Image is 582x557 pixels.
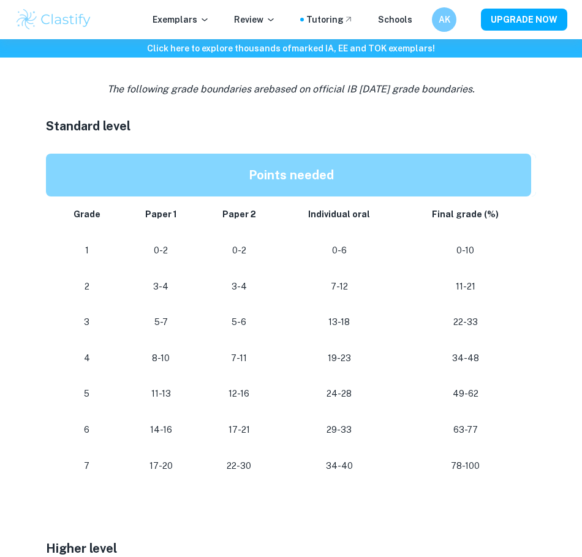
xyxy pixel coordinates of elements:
p: 24-28 [289,386,390,402]
p: 3 [61,314,113,331]
h3: Standard level [46,117,536,135]
p: 2 [61,278,113,295]
p: 19-23 [289,350,390,367]
p: 5-6 [209,314,269,331]
button: AK [432,7,456,32]
p: 6 [61,422,113,438]
p: Exemplars [153,13,210,26]
p: 12-16 [209,386,269,402]
p: Review [234,13,276,26]
strong: Grade [74,209,100,219]
p: 17-20 [132,458,189,474]
p: 13-18 [289,314,390,331]
strong: Individual oral [308,209,370,219]
p: 7 [61,458,113,474]
p: 5-7 [132,314,189,331]
p: 22-30 [209,458,269,474]
p: 11-13 [132,386,189,402]
p: 0-2 [132,242,189,259]
button: UPGRADE NOW [481,9,567,31]
p: 0-6 [289,242,390,259]
h6: Click here to explore thousands of marked IA, EE and TOK exemplars ! [2,42,580,55]
strong: Points needed [249,168,334,182]
p: 1 [61,242,113,259]
p: 7-11 [209,350,269,367]
span: based on official IB [DATE] grade boundaries. [268,83,475,95]
p: 5 [61,386,113,402]
p: 0-2 [209,242,269,259]
p: 78-100 [410,458,521,474]
i: The following grade boundaries are [107,83,475,95]
p: 34-40 [289,458,390,474]
p: 3-4 [132,278,189,295]
a: Tutoring [306,13,353,26]
p: 49-62 [410,386,521,402]
p: 22-33 [410,314,521,331]
strong: Paper 1 [145,209,177,219]
strong: Final grade (%) [432,209,499,219]
p: 34-48 [410,350,521,367]
p: 29-33 [289,422,390,438]
p: 3-4 [209,278,269,295]
p: 0-10 [410,242,521,259]
p: 11-21 [410,278,521,295]
p: 7-12 [289,278,390,295]
p: 4 [61,350,113,367]
p: 14-16 [132,422,189,438]
p: 63-77 [410,422,521,438]
a: Schools [378,13,412,26]
img: Clastify logo [15,7,93,32]
p: 17-21 [209,422,269,438]
h6: AK [437,13,452,26]
strong: Paper 2 [222,209,256,219]
p: 8-10 [132,350,189,367]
